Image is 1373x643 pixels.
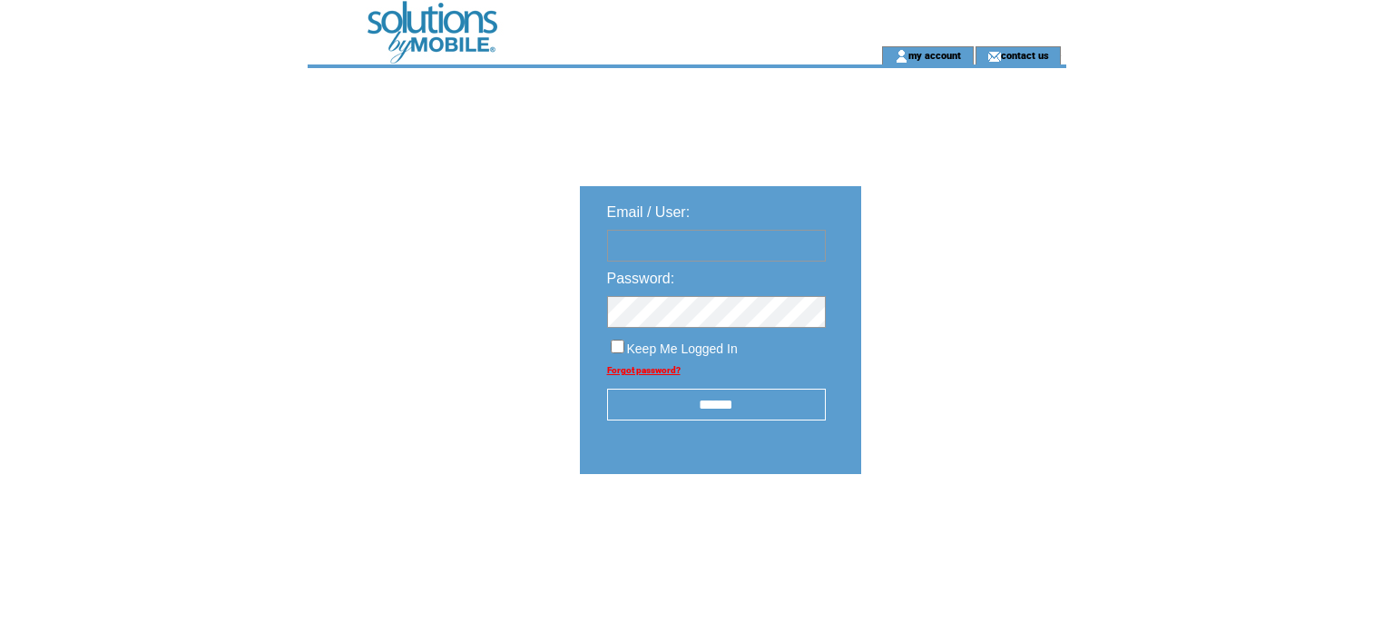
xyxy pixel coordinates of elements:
[607,204,691,220] span: Email / User:
[627,341,738,356] span: Keep Me Logged In
[607,365,681,375] a: Forgot password?
[895,49,908,64] img: account_icon.gif;jsessionid=19EBFF2D3647CC9266DF2D5D724A8894
[607,271,675,286] span: Password:
[914,519,1005,542] img: transparent.png;jsessionid=19EBFF2D3647CC9266DF2D5D724A8894
[908,49,961,61] a: my account
[987,49,1001,64] img: contact_us_icon.gif;jsessionid=19EBFF2D3647CC9266DF2D5D724A8894
[1001,49,1049,61] a: contact us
